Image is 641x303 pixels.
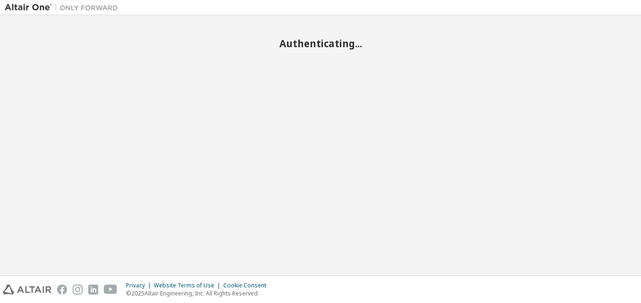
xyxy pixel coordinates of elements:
img: youtube.svg [104,285,118,295]
div: Cookie Consent [223,282,272,289]
img: facebook.svg [57,285,67,295]
img: Altair One [5,3,123,12]
h2: Authenticating... [5,37,636,50]
img: linkedin.svg [88,285,98,295]
p: © 2025 Altair Engineering, Inc. All Rights Reserved. [126,289,272,297]
img: altair_logo.svg [3,285,51,295]
div: Website Terms of Use [154,282,223,289]
img: instagram.svg [73,285,83,295]
div: Privacy [126,282,154,289]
